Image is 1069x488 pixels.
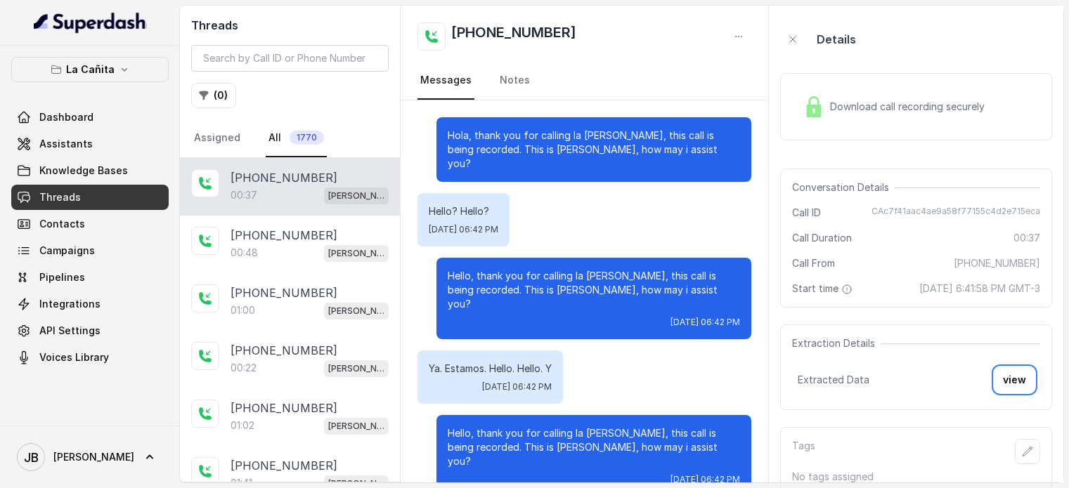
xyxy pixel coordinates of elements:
p: [PERSON_NAME] [328,362,384,376]
p: 01:00 [231,303,255,317]
span: Contacts [39,217,85,231]
p: Hello, thank you for calling la [PERSON_NAME], this call is being recorded. This is [PERSON_NAME]... [448,426,740,468]
span: 1770 [290,131,324,145]
span: Integrations [39,297,101,311]
span: Conversation Details [792,180,895,194]
span: Assistants [39,137,93,151]
p: Hello, thank you for calling la [PERSON_NAME], this call is being recorded. This is [PERSON_NAME]... [448,269,740,311]
p: 00:22 [231,361,257,375]
span: Start time [792,282,855,296]
p: Hola, thank you for calling la [PERSON_NAME], this call is being recorded. This is [PERSON_NAME],... [448,128,740,171]
span: Threads [39,190,81,204]
span: Pipelines [39,270,85,284]
span: Call ID [792,206,821,220]
a: API Settings [11,318,169,343]
a: Messages [417,62,474,100]
a: [PERSON_NAME] [11,437,169,477]
a: Pipelines [11,265,169,290]
span: Call Duration [792,231,852,245]
a: Knowledge Bases [11,158,169,183]
p: No tags assigned [792,470,1040,484]
span: [DATE] 06:42 PM [670,474,740,485]
p: [PHONE_NUMBER] [231,400,337,416]
span: [PERSON_NAME] [53,450,134,464]
a: Voices Library [11,345,169,370]
a: Contacts [11,211,169,237]
a: Notes [497,62,533,100]
input: Search by Call ID or Phone Number [191,45,389,72]
p: [PHONE_NUMBER] [231,457,337,474]
span: Download call recording securely [830,100,990,114]
p: [PERSON_NAME] [328,304,384,318]
a: Campaigns [11,238,169,263]
p: Tags [792,439,815,464]
span: [PHONE_NUMBER] [954,256,1040,270]
span: 00:37 [1013,231,1040,245]
span: Dashboard [39,110,93,124]
span: CAc7f41aac4ae9a58f77155c4d2e715eca [872,206,1040,220]
span: Voices Library [39,350,109,364]
p: [PERSON_NAME] [328,419,384,433]
span: Extracted Data [798,373,869,387]
span: Knowledge Bases [39,164,128,178]
p: 00:37 [231,188,257,202]
span: [DATE] 6:41:58 PM GMT-3 [919,282,1040,296]
p: Ya. Estamos. Hello. Hello. Y [429,362,552,376]
img: light.svg [34,11,147,34]
button: view [995,367,1035,393]
p: [PHONE_NUMBER] [231,284,337,301]
p: La Cañita [66,61,115,78]
p: Hello? Hello? [429,204,498,218]
h2: [PHONE_NUMBER] [451,22,576,51]
a: Threads [11,185,169,210]
a: All1770 [266,119,327,157]
span: [DATE] 06:42 PM [482,381,552,393]
p: [PHONE_NUMBER] [231,227,337,244]
span: Campaigns [39,244,95,258]
p: 00:48 [231,246,258,260]
span: Call From [792,256,835,270]
p: [PERSON_NAME] [328,189,384,203]
span: [DATE] 06:42 PM [429,224,498,235]
h2: Threads [191,17,389,34]
button: La Cañita [11,57,169,82]
nav: Tabs [417,62,751,100]
p: 01:02 [231,418,254,433]
a: Assistants [11,131,169,157]
span: Extraction Details [792,336,881,350]
p: Details [817,31,856,48]
p: [PERSON_NAME] [328,246,384,261]
p: [PHONE_NUMBER] [231,169,337,186]
span: [DATE] 06:42 PM [670,317,740,328]
a: Integrations [11,291,169,317]
button: (0) [191,83,236,108]
text: JB [24,450,39,465]
a: Assigned [191,119,243,157]
span: API Settings [39,324,101,338]
nav: Tabs [191,119,389,157]
img: Lock Icon [803,96,824,117]
a: Dashboard [11,105,169,130]
p: [PHONE_NUMBER] [231,342,337,359]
